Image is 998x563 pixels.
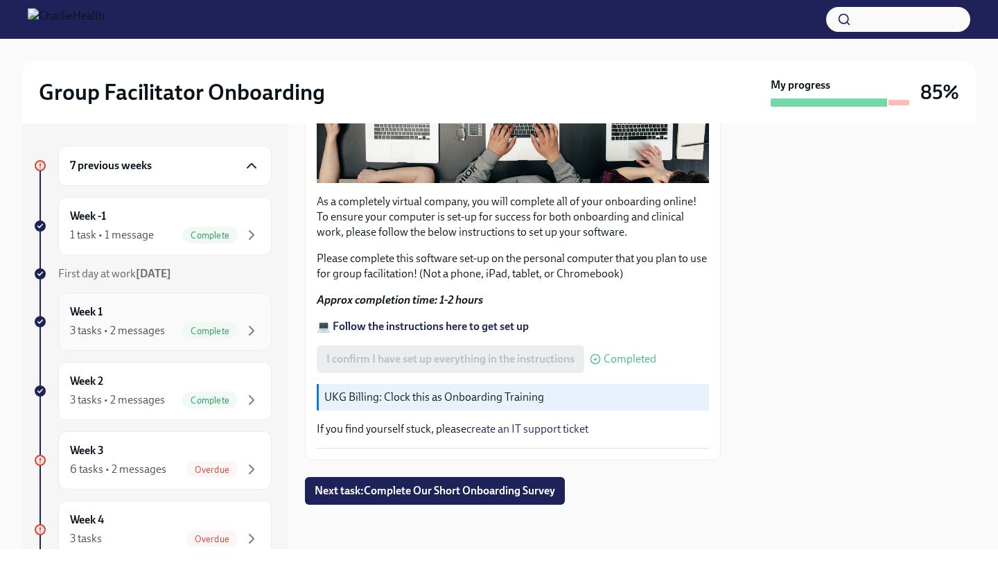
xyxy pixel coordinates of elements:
[70,209,106,224] h6: Week -1
[58,267,171,280] span: First day at work
[70,531,102,546] div: 3 tasks
[317,320,529,333] a: 💻 Follow the instructions here to get set up
[182,230,238,241] span: Complete
[33,293,272,351] a: Week 13 tasks • 2 messagesComplete
[186,534,238,544] span: Overdue
[28,8,105,31] img: CharlieHealth
[920,80,959,105] h3: 85%
[182,395,238,406] span: Complete
[70,158,152,173] h6: 7 previous weeks
[33,431,272,490] a: Week 36 tasks • 2 messagesOverdue
[70,443,104,458] h6: Week 3
[136,267,171,280] strong: [DATE]
[70,227,154,243] div: 1 task • 1 message
[39,78,325,106] h2: Group Facilitator Onboarding
[70,374,103,389] h6: Week 2
[70,512,104,528] h6: Week 4
[317,293,483,306] strong: Approx completion time: 1-2 hours
[70,462,166,477] div: 6 tasks • 2 messages
[70,304,103,320] h6: Week 1
[33,197,272,255] a: Week -11 task • 1 messageComplete
[33,362,272,420] a: Week 23 tasks • 2 messagesComplete
[317,422,709,437] p: If you find yourself stuck, please
[315,484,555,498] span: Next task : Complete Our Short Onboarding Survey
[771,78,830,93] strong: My progress
[317,194,709,240] p: As a completely virtual company, you will complete all of your onboarding online! To ensure your ...
[33,266,272,281] a: First day at work[DATE]
[182,326,238,336] span: Complete
[324,390,703,405] p: UKG Billing: Clock this as Onboarding Training
[466,422,588,435] a: create an IT support ticket
[33,501,272,559] a: Week 43 tasksOverdue
[58,146,272,186] div: 7 previous weeks
[70,323,165,338] div: 3 tasks • 2 messages
[305,477,565,505] button: Next task:Complete Our Short Onboarding Survey
[70,392,165,408] div: 3 tasks • 2 messages
[317,251,709,281] p: Please complete this software set-up on the personal computer that you plan to use for group faci...
[186,465,238,475] span: Overdue
[604,354,656,365] span: Completed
